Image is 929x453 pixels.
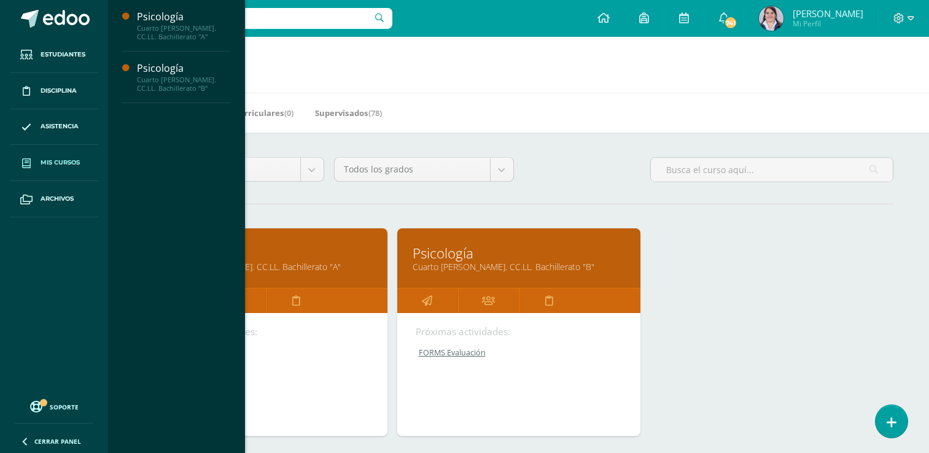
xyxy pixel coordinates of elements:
a: Mis Extracurriculares(0) [197,103,293,123]
span: Asistencia [41,122,79,131]
a: Disciplina [10,73,98,109]
span: Disciplina [41,86,77,96]
div: Cuarto [PERSON_NAME]. CC.LL. Bachillerato "A" [137,24,230,41]
a: Cuarto [PERSON_NAME]. CC.LL. Bachillerato "B" [413,261,625,273]
a: Supervisados(78) [315,103,382,123]
a: PsicologíaCuarto [PERSON_NAME]. CC.LL. Bachillerato "B" [137,61,230,93]
a: Mis cursos [10,145,98,181]
span: Cerrar panel [34,437,81,446]
input: Busca un usuario... [116,8,392,29]
a: Asistencia [10,109,98,145]
input: Busca el curso aquí... [651,158,893,182]
div: Psicología [137,61,230,75]
div: Cuarto [PERSON_NAME]. CC.LL. Bachillerato "B" [137,75,230,93]
span: 741 [724,16,737,29]
div: Próximas actividades: [416,325,622,338]
span: Todos los grados [344,158,481,181]
span: (78) [368,107,382,118]
span: (0) [284,107,293,118]
span: Estudiantes [41,50,85,60]
img: fcdda600d1f9d86fa9476b2715ffd3dc.png [759,6,783,31]
span: Mi Perfil [793,18,863,29]
a: Soporte [15,398,93,414]
span: [PERSON_NAME] [793,7,863,20]
a: FORMS Evaluación [163,347,370,358]
a: Todos los grados [335,158,513,181]
a: Cuarto [PERSON_NAME]. CC.LL. Bachillerato "A" [160,261,372,273]
a: Archivos [10,181,98,217]
a: Psicología [413,244,625,263]
div: Próximas actividades: [163,325,369,338]
a: FORMS Evaluación [416,347,623,358]
span: Archivos [41,194,74,204]
a: PsicologíaCuarto [PERSON_NAME]. CC.LL. Bachillerato "A" [137,10,230,41]
span: Soporte [50,403,79,411]
div: Psicología [137,10,230,24]
span: Mis cursos [41,158,80,168]
a: Psicología [160,244,372,263]
a: Estudiantes [10,37,98,73]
